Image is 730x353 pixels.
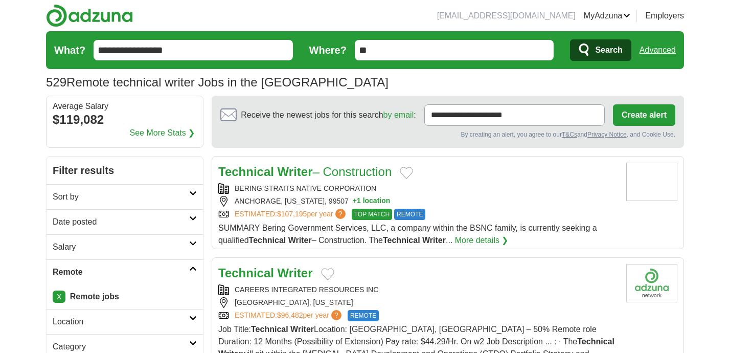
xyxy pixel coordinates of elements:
div: Average Salary [53,102,197,111]
div: ANCHORAGE, [US_STATE], 99507 [218,196,618,207]
h1: Remote technical writer Jobs in the [GEOGRAPHIC_DATA] [46,75,389,89]
div: CAREERS INTEGRATED RESOURCES INC [218,284,618,295]
a: Employers [645,10,684,22]
strong: Technical [218,266,274,280]
a: Technical Writer– Construction [218,165,392,179]
span: REMOTE [394,209,425,220]
span: TOP MATCH [352,209,392,220]
button: Add to favorite jobs [400,167,413,179]
strong: Technical [383,236,420,245]
div: $119,082 [53,111,197,129]
a: Technical Writer [218,266,313,280]
span: $96,482 [277,311,303,319]
a: More details ❯ [455,234,509,247]
img: Company logo [626,264,677,302]
button: +1 location [353,196,391,207]
h2: Remote [53,266,189,278]
strong: Technical [577,337,614,346]
li: [EMAIL_ADDRESS][DOMAIN_NAME] [437,10,576,22]
span: ? [335,209,346,219]
strong: Technical [218,165,274,179]
img: Bering Straits Native Corporation logo [626,163,677,201]
a: Location [47,309,203,334]
h2: Location [53,316,189,328]
a: T&Cs [562,131,577,138]
label: What? [54,42,85,58]
a: by email [383,111,414,119]
a: BERING STRAITS NATIVE CORPORATION [235,184,376,192]
a: Advanced [640,40,676,60]
label: Where? [309,42,347,58]
div: [GEOGRAPHIC_DATA], [US_STATE] [218,297,618,308]
h2: Sort by [53,191,189,203]
h2: Filter results [47,157,203,184]
span: REMOTE [348,310,379,321]
span: Search [595,40,622,60]
a: ESTIMATED:$96,482per year? [235,310,344,321]
span: Receive the newest jobs for this search : [241,109,416,121]
h2: Salary [53,241,189,253]
button: Add to favorite jobs [321,268,334,280]
strong: Writer [278,266,313,280]
a: Date posted [47,209,203,234]
a: ESTIMATED:$107,195per year? [235,209,348,220]
button: Create alert [613,104,675,126]
strong: Writer [288,236,312,245]
h2: Date posted [53,216,189,228]
a: X [53,291,65,303]
a: Sort by [47,184,203,209]
a: See More Stats ❯ [130,127,195,139]
span: 529 [46,73,66,92]
span: + [353,196,357,207]
span: SUMMARY Bering Government Services, LLC, a company within the BSNC family, is currently seeking a... [218,224,597,245]
strong: Writer [290,325,314,334]
a: Salary [47,234,203,259]
button: Search [570,39,631,61]
div: By creating an alert, you agree to our and , and Cookie Use. [220,130,675,139]
strong: Writer [422,236,446,245]
a: Privacy Notice [587,131,627,138]
strong: Technical [251,325,288,334]
strong: Remote jobs [70,292,119,301]
strong: Writer [278,165,313,179]
strong: Technical [249,236,286,245]
span: $107,195 [277,210,307,218]
a: Remote [47,259,203,284]
img: Adzuna logo [46,4,133,27]
span: ? [331,310,341,320]
a: MyAdzuna [584,10,631,22]
h2: Category [53,341,189,353]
